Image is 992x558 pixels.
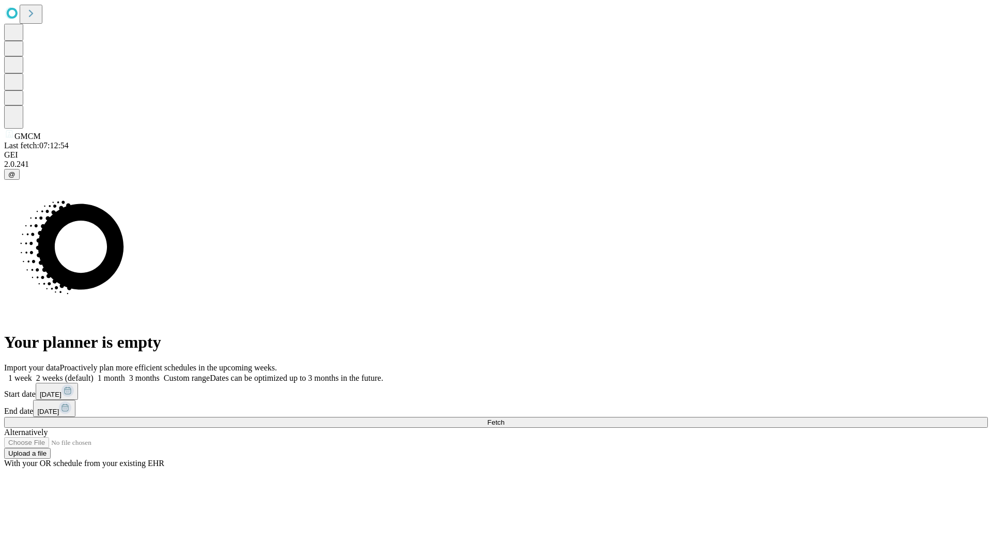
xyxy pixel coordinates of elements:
[4,150,988,160] div: GEI
[164,374,210,382] span: Custom range
[4,160,988,169] div: 2.0.241
[4,417,988,428] button: Fetch
[4,428,48,437] span: Alternatively
[487,419,504,426] span: Fetch
[4,141,69,150] span: Last fetch: 07:12:54
[4,363,60,372] span: Import your data
[4,383,988,400] div: Start date
[33,400,75,417] button: [DATE]
[98,374,125,382] span: 1 month
[8,171,16,178] span: @
[36,374,94,382] span: 2 weeks (default)
[4,400,988,417] div: End date
[8,374,32,382] span: 1 week
[40,391,61,398] span: [DATE]
[4,448,51,459] button: Upload a file
[4,169,20,180] button: @
[14,132,41,141] span: GMCM
[36,383,78,400] button: [DATE]
[60,363,277,372] span: Proactively plan more efficient schedules in the upcoming weeks.
[129,374,160,382] span: 3 months
[37,408,59,415] span: [DATE]
[4,333,988,352] h1: Your planner is empty
[210,374,383,382] span: Dates can be optimized up to 3 months in the future.
[4,459,164,468] span: With your OR schedule from your existing EHR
